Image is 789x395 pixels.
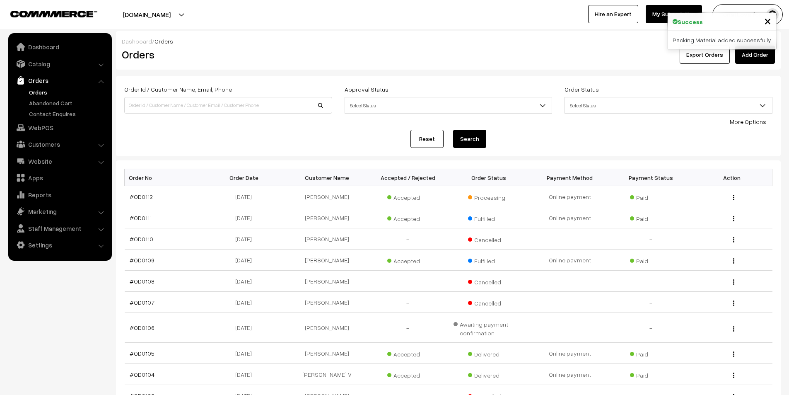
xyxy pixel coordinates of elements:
a: Add Order [735,46,775,64]
th: Customer Name [287,169,368,186]
span: Accepted [387,212,429,223]
a: Settings [10,237,109,252]
img: Menu [733,216,734,221]
td: - [610,313,692,343]
input: Order Id / Customer Name / Customer Email / Customer Phone [124,97,332,114]
span: Delivered [468,369,509,380]
img: Menu [733,326,734,332]
td: [PERSON_NAME] [287,343,368,364]
td: - [367,313,449,343]
img: Menu [733,195,734,200]
img: Menu [733,373,734,378]
a: #OD0109 [130,257,154,264]
a: #OD0105 [130,350,154,357]
img: Menu [733,300,734,306]
span: Delivered [468,348,509,359]
img: user [766,8,779,21]
td: - [367,271,449,292]
td: [DATE] [205,364,287,385]
a: #OD0111 [130,214,152,221]
label: Order Id / Customer Name, Email, Phone [124,85,232,94]
span: Fulfilled [468,254,509,265]
span: × [764,13,771,28]
td: [PERSON_NAME] [287,271,368,292]
img: Menu [733,351,734,357]
a: Marketing [10,204,109,219]
label: Approval Status [345,85,388,94]
a: COMMMERCE [10,8,83,18]
a: #OD0110 [130,235,153,242]
a: Hire an Expert [588,5,638,23]
button: Tunai Love for… [712,4,783,25]
button: [DOMAIN_NAME] [94,4,200,25]
td: [PERSON_NAME] [287,313,368,343]
td: [DATE] [205,207,287,228]
td: [PERSON_NAME] [287,186,368,207]
a: Abandoned Cart [27,99,109,107]
td: - [610,271,692,292]
a: Staff Management [10,221,109,236]
span: Paid [630,212,671,223]
td: [DATE] [205,343,287,364]
a: Orders [10,73,109,88]
th: Accepted / Rejected [367,169,449,186]
td: - [367,228,449,250]
td: - [610,292,692,313]
span: Processing [468,191,509,202]
td: - [367,292,449,313]
td: [PERSON_NAME] [287,292,368,313]
span: Paid [630,254,671,265]
th: Order No [125,169,206,186]
span: Paid [630,348,671,359]
td: [DATE] [205,292,287,313]
a: Apps [10,170,109,185]
a: Reset [410,130,444,148]
td: [DATE] [205,186,287,207]
td: [PERSON_NAME] V [287,364,368,385]
span: Select Status [345,97,553,114]
th: Payment Status [610,169,692,186]
a: #OD0108 [130,278,154,285]
span: Cancelled [468,297,509,308]
td: Online payment [529,186,610,207]
a: Orders [27,88,109,97]
span: Accepted [387,191,429,202]
a: Dashboard [10,39,109,54]
span: Accepted [387,254,429,265]
td: [PERSON_NAME] [287,207,368,228]
a: Dashboard [122,38,152,45]
span: Cancelled [468,276,509,286]
button: Search [453,130,486,148]
a: Catalog [10,56,109,71]
img: Menu [733,279,734,285]
span: Paid [630,369,671,380]
span: Cancelled [468,233,509,244]
h2: Orders [122,48,331,61]
img: COMMMERCE [10,11,97,17]
a: #OD0112 [130,193,153,200]
td: [DATE] [205,250,287,271]
a: Contact Enquires [27,109,109,118]
a: WebPOS [10,120,109,135]
span: Select Status [565,98,772,113]
a: My Subscription [646,5,702,23]
button: Close [764,15,771,27]
span: Select Status [345,98,552,113]
td: - [610,228,692,250]
td: [DATE] [205,228,287,250]
span: Orders [154,38,173,45]
img: Menu [733,258,734,264]
td: Online payment [529,250,610,271]
td: [DATE] [205,271,287,292]
td: [PERSON_NAME] [287,228,368,250]
span: Accepted [387,348,429,359]
a: Customers [10,137,109,152]
th: Order Date [205,169,287,186]
a: #OD0104 [130,371,154,378]
strong: Success [678,17,703,26]
a: #OD0106 [130,324,154,331]
span: Fulfilled [468,212,509,223]
a: Reports [10,187,109,202]
td: Online payment [529,364,610,385]
span: Select Status [565,97,772,114]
